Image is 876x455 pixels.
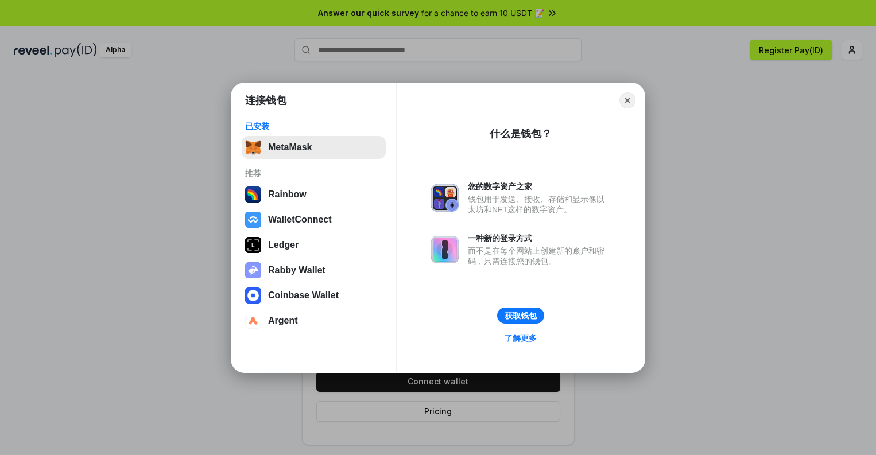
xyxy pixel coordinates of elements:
img: svg+xml,%3Csvg%20width%3D%2228%22%20height%3D%2228%22%20viewBox%3D%220%200%2028%2028%22%20fill%3D... [245,212,261,228]
button: Argent [242,309,386,332]
img: svg+xml,%3Csvg%20width%3D%2228%22%20height%3D%2228%22%20viewBox%3D%220%200%2028%2028%22%20fill%3D... [245,287,261,304]
img: svg+xml,%3Csvg%20xmlns%3D%22http%3A%2F%2Fwww.w3.org%2F2000%2Fsvg%22%20width%3D%2228%22%20height%3... [245,237,261,253]
img: svg+xml,%3Csvg%20xmlns%3D%22http%3A%2F%2Fwww.w3.org%2F2000%2Fsvg%22%20fill%3D%22none%22%20viewBox... [245,262,261,278]
div: 什么是钱包？ [490,127,552,141]
img: svg+xml,%3Csvg%20xmlns%3D%22http%3A%2F%2Fwww.w3.org%2F2000%2Fsvg%22%20fill%3D%22none%22%20viewBox... [431,236,459,263]
div: WalletConnect [268,215,332,225]
button: MetaMask [242,136,386,159]
div: 一种新的登录方式 [468,233,610,243]
div: 而不是在每个网站上创建新的账户和密码，只需连接您的钱包。 [468,246,610,266]
img: svg+xml,%3Csvg%20xmlns%3D%22http%3A%2F%2Fwww.w3.org%2F2000%2Fsvg%22%20fill%3D%22none%22%20viewBox... [431,184,459,212]
div: 钱包用于发送、接收、存储和显示像以太坊和NFT这样的数字资产。 [468,194,610,215]
button: Close [619,92,635,108]
div: 您的数字资产之家 [468,181,610,192]
div: Ledger [268,240,299,250]
div: Rainbow [268,189,307,200]
div: Rabby Wallet [268,265,325,275]
button: Rainbow [242,183,386,206]
img: svg+xml,%3Csvg%20fill%3D%22none%22%20height%3D%2233%22%20viewBox%3D%220%200%2035%2033%22%20width%... [245,139,261,155]
h1: 连接钱包 [245,94,286,107]
button: WalletConnect [242,208,386,231]
img: svg+xml,%3Csvg%20width%3D%2228%22%20height%3D%2228%22%20viewBox%3D%220%200%2028%2028%22%20fill%3D... [245,313,261,329]
img: svg+xml,%3Csvg%20width%3D%22120%22%20height%3D%22120%22%20viewBox%3D%220%200%20120%20120%22%20fil... [245,186,261,203]
button: Coinbase Wallet [242,284,386,307]
div: 了解更多 [505,333,537,343]
button: 获取钱包 [497,308,544,324]
a: 了解更多 [498,330,544,345]
div: 获取钱包 [505,310,537,321]
button: Rabby Wallet [242,259,386,282]
button: Ledger [242,234,386,256]
div: 已安装 [245,121,382,131]
div: Argent [268,316,298,326]
div: MetaMask [268,142,312,153]
div: 推荐 [245,168,382,178]
div: Coinbase Wallet [268,290,339,301]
